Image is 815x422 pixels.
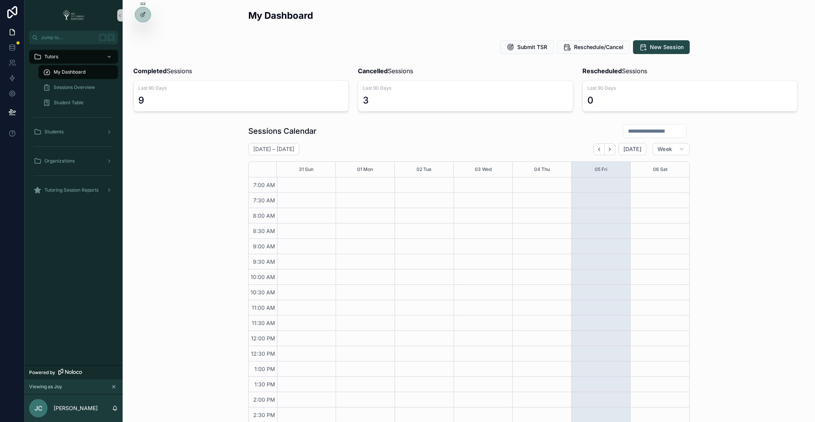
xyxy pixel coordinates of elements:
[249,350,277,357] span: 12:30 PM
[653,162,667,177] button: 06 Sat
[358,66,413,76] span: Sessions
[250,304,277,311] span: 11:00 AM
[29,125,118,139] a: Students
[249,274,277,280] span: 10:00 AM
[251,412,277,418] span: 2:30 PM
[38,80,118,94] a: Sessions Overview
[29,154,118,168] a: Organizations
[253,381,277,388] span: 1:30 PM
[357,162,373,177] button: 01 Mon
[363,85,568,91] span: Last 90 Days
[38,65,118,79] a: My Dashboard
[29,384,62,390] span: Viewing as Joy
[251,396,277,403] span: 2:00 PM
[299,162,313,177] button: 31 Sun
[417,162,431,177] button: 02 Tue
[29,50,118,64] a: Tutors
[623,146,641,153] span: [DATE]
[251,258,277,265] span: 9:30 AM
[618,143,646,155] button: [DATE]
[251,243,277,250] span: 9:00 AM
[251,197,277,204] span: 7:30 AM
[582,67,622,75] strong: Rescheduled
[557,40,630,54] button: Reschedule/Cancel
[358,67,388,75] strong: Cancelled
[253,145,294,153] h2: [DATE] – [DATE]
[25,365,123,379] a: Powered by
[251,212,277,219] span: 8:00 AM
[133,67,167,75] strong: Completed
[587,94,594,107] div: 0
[54,84,95,90] span: Sessions Overview
[54,100,84,106] span: Student Table
[44,187,98,193] span: Tutoring Session Reports
[138,94,144,107] div: 9
[248,9,313,22] h2: My Dashboard
[44,129,64,135] span: Students
[250,320,277,326] span: 11:30 AM
[251,182,277,188] span: 7:00 AM
[29,369,55,376] span: Powered by
[517,43,547,51] span: Submit TSR
[41,34,96,41] span: Jump to...
[633,40,690,54] button: New Session
[500,40,554,54] button: Submit TSR
[582,66,647,76] span: Sessions
[587,85,793,91] span: Last 90 Days
[658,146,672,153] span: Week
[25,44,123,207] div: scrollable content
[138,85,344,91] span: Last 90 Days
[249,335,277,342] span: 12:00 PM
[248,126,316,136] h1: Sessions Calendar
[650,43,684,51] span: New Session
[475,162,492,177] button: 03 Wed
[594,143,605,155] button: Back
[605,143,615,155] button: Next
[29,183,118,197] a: Tutoring Session Reports
[253,366,277,372] span: 1:00 PM
[54,404,98,412] p: [PERSON_NAME]
[34,404,43,413] span: JC
[133,66,192,76] span: Sessions
[574,43,623,51] span: Reschedule/Cancel
[251,228,277,234] span: 8:30 AM
[108,34,114,41] span: K
[60,9,87,21] img: App logo
[44,158,75,164] span: Organizations
[653,143,689,155] button: Week
[54,69,85,75] span: My Dashboard
[38,96,118,110] a: Student Table
[44,54,58,60] span: Tutors
[249,289,277,296] span: 10:30 AM
[29,31,118,44] button: Jump to...K
[363,94,369,107] div: 3
[595,162,607,177] button: 05 Fri
[534,162,550,177] button: 04 Thu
